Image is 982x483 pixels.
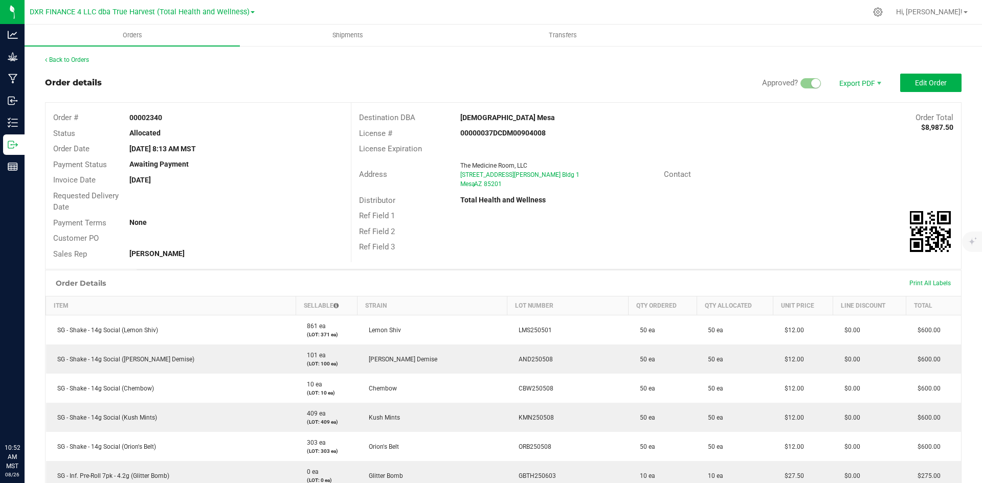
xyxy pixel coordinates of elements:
[53,191,119,212] span: Requested Delivery Date
[635,327,655,334] span: 50 ea
[45,77,102,89] div: Order details
[129,160,189,168] strong: Awaiting Payment
[302,331,351,338] p: (LOT: 371 ea)
[8,162,18,172] inline-svg: Reports
[635,414,655,421] span: 50 ea
[779,327,804,334] span: $12.00
[129,218,147,226] strong: None
[46,296,296,315] th: Item
[8,118,18,128] inline-svg: Inventory
[912,356,941,363] span: $600.00
[53,129,75,138] span: Status
[302,352,326,359] span: 101 ea
[703,356,723,363] span: 50 ea
[915,79,947,87] span: Edit Order
[460,171,579,178] span: [STREET_ADDRESS][PERSON_NAME] Bldg 1
[535,31,591,40] span: Transfers
[53,113,78,122] span: Order #
[53,249,87,259] span: Sales Rep
[703,327,723,334] span: 50 ea
[514,414,554,421] span: KMN250508
[302,447,351,455] p: (LOT: 303 ea)
[635,356,655,363] span: 50 ea
[45,56,89,63] a: Back to Orders
[53,234,99,243] span: Customer PO
[460,113,555,122] strong: [DEMOGRAPHIC_DATA] Mesa
[703,472,723,479] span: 10 ea
[514,385,553,392] span: CBW250508
[912,472,941,479] span: $275.00
[635,385,655,392] span: 50 ea
[302,381,322,388] span: 10 ea
[129,113,162,122] strong: 00002340
[53,144,90,153] span: Order Date
[52,385,154,392] span: SG - Shake - 14g Social (Chembow)
[302,439,326,446] span: 303 ea
[839,385,860,392] span: $0.00
[833,296,906,315] th: Line Discount
[364,414,400,421] span: Kush Mints
[779,385,804,392] span: $12.00
[779,443,804,450] span: $12.00
[53,160,107,169] span: Payment Status
[359,242,395,251] span: Ref Field 3
[906,296,961,315] th: Total
[359,113,415,122] span: Destination DBA
[359,170,387,179] span: Address
[8,52,18,62] inline-svg: Grow
[460,180,475,188] span: Mesa
[296,296,357,315] th: Sellable
[829,74,890,92] span: Export PDF
[53,175,96,185] span: Invoice Date
[25,25,240,46] a: Orders
[359,129,392,138] span: License #
[697,296,773,315] th: Qty Allocated
[359,211,395,220] span: Ref Field 1
[514,472,556,479] span: GBTH250603
[703,385,723,392] span: 50 ea
[910,211,951,252] qrcode: 00002340
[5,471,20,478] p: 08/26
[302,323,326,330] span: 861 ea
[8,96,18,106] inline-svg: Inbound
[514,327,552,334] span: LMS250501
[30,8,250,16] span: DXR FINANCE 4 LLC dba True Harvest (Total Health and Wellness)
[839,443,860,450] span: $0.00
[912,327,941,334] span: $600.00
[455,25,671,46] a: Transfers
[56,279,106,287] h1: Order Details
[364,472,403,479] span: Glitter Bomb
[910,211,951,252] img: Scan me!
[359,227,395,236] span: Ref Field 2
[703,443,723,450] span: 50 ea
[839,472,860,479] span: $0.00
[909,280,951,287] span: Print All Labels
[8,30,18,40] inline-svg: Analytics
[912,414,941,421] span: $600.00
[364,443,399,450] span: Orion's Belt
[629,296,697,315] th: Qty Ordered
[359,196,395,205] span: Distributor
[872,7,884,17] div: Manage settings
[762,78,798,87] span: Approved?
[921,123,953,131] strong: $8,987.50
[664,170,691,179] span: Contact
[779,414,804,421] span: $12.00
[779,356,804,363] span: $12.00
[839,356,860,363] span: $0.00
[129,249,185,258] strong: [PERSON_NAME]
[319,31,377,40] span: Shipments
[359,144,422,153] span: License Expiration
[364,385,397,392] span: Chembow
[364,356,437,363] span: [PERSON_NAME] Demise
[779,472,804,479] span: $27.50
[302,389,351,397] p: (LOT: 10 ea)
[839,414,860,421] span: $0.00
[129,145,196,153] strong: [DATE] 8:13 AM MST
[53,218,106,227] span: Payment Terms
[912,385,941,392] span: $600.00
[635,443,655,450] span: 50 ea
[484,180,502,188] span: 85201
[635,472,655,479] span: 10 ea
[8,140,18,150] inline-svg: Outbound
